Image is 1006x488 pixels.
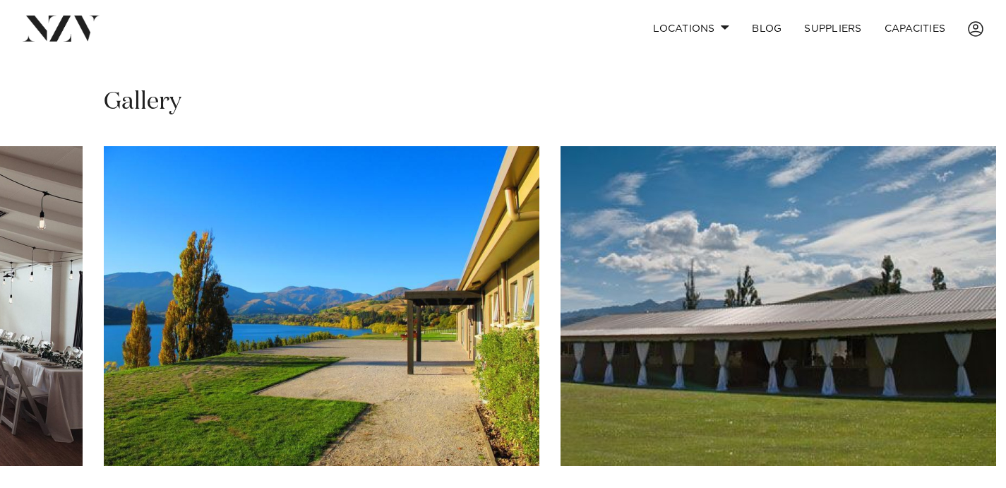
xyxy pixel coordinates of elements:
swiper-slide: 7 / 8 [104,146,539,466]
a: BLOG [741,13,793,44]
h2: Gallery [104,86,181,118]
a: Capacities [873,13,957,44]
a: SUPPLIERS [793,13,873,44]
swiper-slide: 8 / 8 [561,146,996,466]
a: Locations [642,13,741,44]
img: nzv-logo.png [23,16,100,41]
